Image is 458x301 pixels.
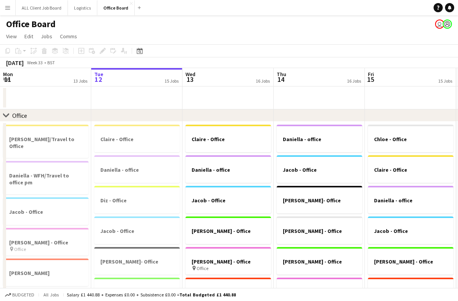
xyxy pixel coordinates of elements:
span: View [6,33,17,40]
span: 13 [184,75,195,84]
h3: Daniella - office [94,166,180,173]
app-job-card: [PERSON_NAME] - Office [185,216,271,244]
h3: [PERSON_NAME] - Office [277,258,362,265]
span: Comms [60,33,77,40]
h3: Daniella - office [185,166,271,173]
h3: Jacob - Office [277,166,362,173]
app-job-card: [PERSON_NAME]/Travel to Office [3,125,89,158]
h3: Jacob - Office [94,228,180,234]
h3: [PERSON_NAME]/Travel to Office [3,136,89,150]
span: Budgeted [12,292,34,298]
app-job-card: Daniella - office [94,155,180,183]
app-job-card: Jacob - Office [3,197,89,225]
h3: Claire - Office [185,136,271,143]
h3: [PERSON_NAME] [3,270,89,277]
div: [PERSON_NAME] - Office [277,216,362,244]
h3: Claire - Office [368,166,453,173]
span: 12 [93,75,103,84]
app-job-card: Daniella - office [368,186,453,213]
app-job-card: [PERSON_NAME] - Office Office [185,247,271,275]
span: Total Budgeted £1 440.88 [179,292,236,298]
h3: Chloe - Office [368,136,453,143]
span: Edit [24,33,33,40]
span: Thu [277,71,286,78]
app-job-card: Diz - Office [94,186,180,213]
app-job-card: [PERSON_NAME]- Office [277,186,362,213]
app-job-card: [PERSON_NAME] - Office [368,247,453,275]
button: Office Board [97,0,135,15]
span: Jobs [41,33,52,40]
app-job-card: Claire - Office [185,125,271,152]
app-job-card: Chloe - Office [368,125,453,152]
app-user-avatar: Shae Hoppe [443,20,452,29]
span: Fri [368,71,374,78]
app-job-card: Jacob - Office [185,186,271,213]
h3: Jacob - Office [368,228,453,234]
h3: [PERSON_NAME] - Office [277,228,362,234]
button: ALL Client Job Board [16,0,68,15]
div: Salary £1 440.88 + Expenses £0.00 + Subsistence £0.00 = [67,292,236,298]
span: 14 [276,75,286,84]
div: 13 Jobs [73,78,87,84]
span: Week 33 [25,60,44,65]
div: Jacob - Office [277,155,362,183]
h3: [PERSON_NAME]- Office [94,258,180,265]
div: 16 Jobs [347,78,361,84]
button: Budgeted [4,291,35,299]
h3: Diz - Office [94,197,180,204]
h3: [PERSON_NAME] - Office [185,228,271,234]
span: Office [197,265,208,271]
h3: Daniella - office [368,197,453,204]
span: Office [14,246,26,252]
h3: Daniella - office [277,136,362,143]
app-job-card: Daniella - office [185,155,271,183]
h3: [PERSON_NAME] - Office [3,239,89,246]
app-job-card: Daniella - office [277,125,362,152]
button: Logistics [68,0,97,15]
div: 15 Jobs [438,78,452,84]
a: Jobs [38,31,55,41]
span: 11 [2,75,13,84]
div: [DATE] [6,59,24,67]
h3: [PERSON_NAME] - Office [368,258,453,265]
span: Tue [94,71,103,78]
app-job-card: Daniella - WFH/Travel to office pm [3,161,89,194]
app-job-card: [PERSON_NAME] [3,259,89,286]
app-job-card: Jacob - Office [368,216,453,244]
div: [PERSON_NAME] - Office [277,247,362,275]
a: Comms [57,31,80,41]
div: Office [12,112,27,119]
h1: Office Board [6,18,56,30]
a: Edit [21,31,36,41]
app-job-card: [PERSON_NAME] - Office Office [3,228,89,255]
h3: Daniella - WFH/Travel to office pm [3,172,89,186]
app-job-card: [PERSON_NAME]- Office [94,247,180,275]
h3: Jacob - Office [3,208,89,215]
div: 15 Jobs [164,78,179,84]
span: Wed [185,71,195,78]
h3: [PERSON_NAME]- Office [277,197,362,204]
div: 16 Jobs [256,78,270,84]
app-job-card: Claire - Office [94,125,180,152]
h3: [PERSON_NAME] - Office [185,258,271,265]
app-job-card: Claire - Office [368,155,453,183]
div: Jacob - Office [94,216,180,244]
span: 15 [367,75,374,84]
